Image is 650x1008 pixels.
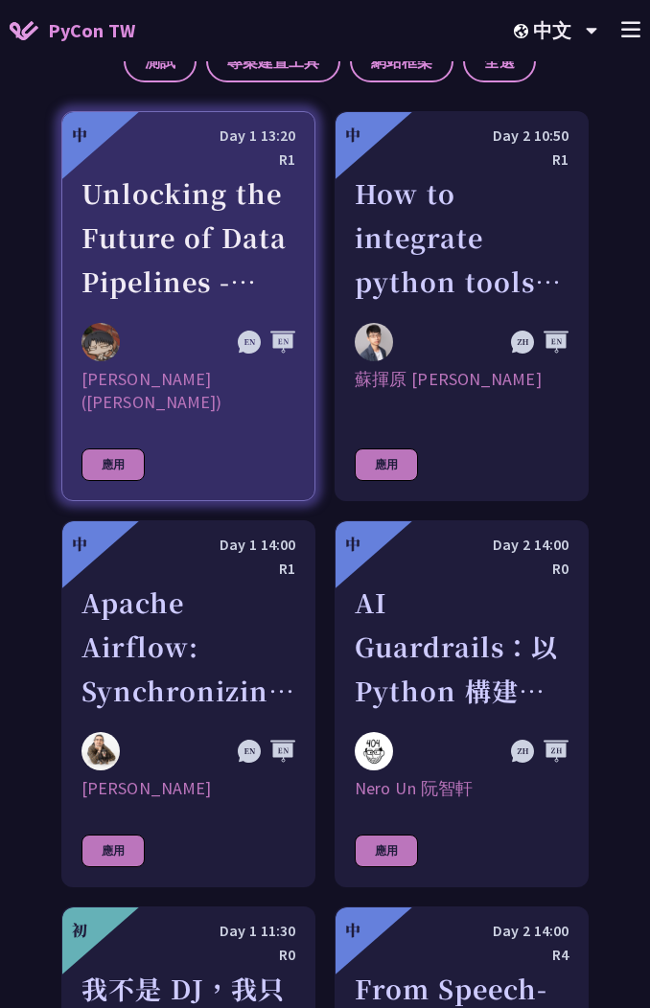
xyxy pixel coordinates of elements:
div: 中 [72,124,87,147]
div: 中 [345,919,360,942]
div: 中 [72,533,87,556]
div: Unlocking the Future of Data Pipelines - Apache Airflow 3 [81,172,295,304]
div: Day 1 14:00 [81,533,295,557]
div: R1 [355,148,569,172]
div: Nero Un 阮智軒 [355,777,569,800]
div: 應用 [81,835,145,867]
a: 中 Day 1 14:00 R1 Apache Airflow: Synchronizing Datasets across Multiple instances Sebastien Crocq... [61,520,315,887]
div: R0 [355,557,569,581]
div: Day 1 11:30 [81,919,295,943]
img: 李唯 (Wei Lee) [81,323,120,361]
img: 蘇揮原 Mars Su [355,323,393,361]
div: R4 [355,943,569,967]
div: AI Guardrails：以 Python 構建企業級 LLM 安全防護策略 [355,581,569,713]
div: How to integrate python tools with Apache Iceberg to build ETLT pipeline on Shift-Left Architecture [355,172,569,304]
a: 中 Day 2 10:50 R1 How to integrate python tools with Apache Iceberg to build ETLT pipeline on Shif... [335,111,589,501]
div: Day 2 10:50 [355,124,569,148]
div: 應用 [81,448,145,481]
img: Locale Icon [514,24,533,38]
div: R0 [81,943,295,967]
div: Day 2 14:00 [355,919,569,943]
div: [PERSON_NAME] ([PERSON_NAME]) [81,368,295,414]
div: Day 2 14:00 [355,533,569,557]
a: PyCon TW [10,7,135,55]
div: 應用 [355,448,418,481]
a: 中 Day 2 14:00 R0 AI Guardrails：以 Python 構建企業級 LLM 安全防護策略 Nero Un 阮智軒 Nero Un 阮智軒 應用 [335,520,589,887]
a: 中 Day 1 13:20 R1 Unlocking the Future of Data Pipelines - Apache Airflow 3 李唯 (Wei Lee) [PERSON_N... [61,111,315,501]
div: Day 1 13:20 [81,124,295,148]
img: Home icon of PyCon TW 2025 [10,21,38,40]
div: 初 [72,919,87,942]
div: 中 [345,124,360,147]
img: Nero Un 阮智軒 [355,732,393,770]
div: R1 [81,148,295,172]
div: 應用 [355,835,418,867]
img: Sebastien Crocquevieille [81,732,120,770]
div: 蘇揮原 [PERSON_NAME] [355,368,569,414]
div: Apache Airflow: Synchronizing Datasets across Multiple instances [81,581,295,713]
div: [PERSON_NAME] [81,777,295,800]
span: PyCon TW [48,16,135,45]
div: 中 [345,533,360,556]
div: R1 [81,557,295,581]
